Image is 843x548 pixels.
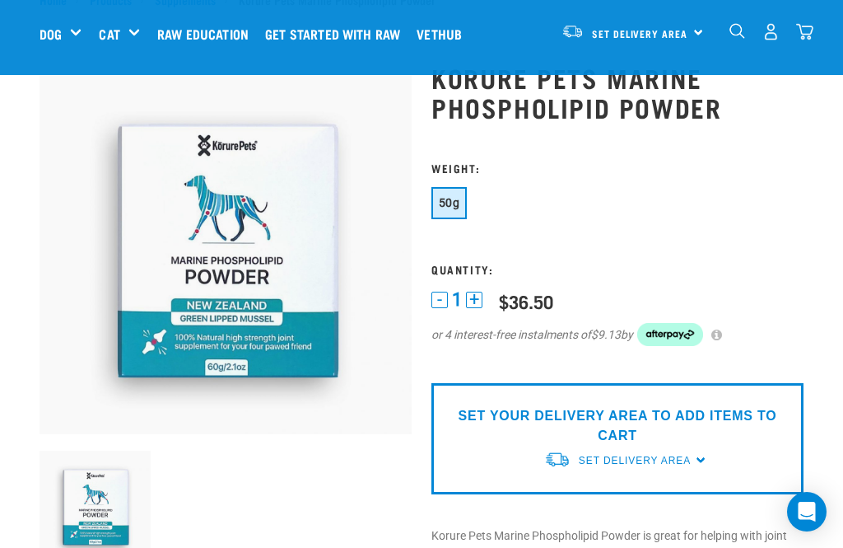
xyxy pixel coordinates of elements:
[762,23,780,40] img: user.png
[431,263,803,275] h3: Quantity:
[431,323,803,346] div: or 4 interest-free instalments of by
[637,323,703,346] img: Afterpay
[787,492,827,532] div: Open Intercom Messenger
[466,292,482,308] button: +
[452,291,462,308] span: 1
[431,292,448,308] button: -
[444,406,791,446] p: SET YOUR DELIVERY AREA TO ADD ITEMS TO CART
[40,62,412,434] img: POWDER01 65ae0065 919d 4332 9357 5d1113de9ef1 1024x1024
[499,291,553,311] div: $36.50
[544,451,571,468] img: van-moving.png
[40,24,62,44] a: Dog
[99,24,119,44] a: Cat
[561,24,584,39] img: van-moving.png
[591,326,621,344] span: $9.13
[579,455,691,466] span: Set Delivery Area
[592,30,687,36] span: Set Delivery Area
[412,1,474,67] a: Vethub
[796,23,813,40] img: home-icon@2x.png
[431,162,803,174] h3: Weight:
[431,187,467,219] button: 50g
[431,63,803,122] h1: Korure Pets Marine Phospholipid Powder
[153,1,261,67] a: Raw Education
[729,23,745,39] img: home-icon-1@2x.png
[439,196,459,209] span: 50g
[261,1,412,67] a: Get started with Raw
